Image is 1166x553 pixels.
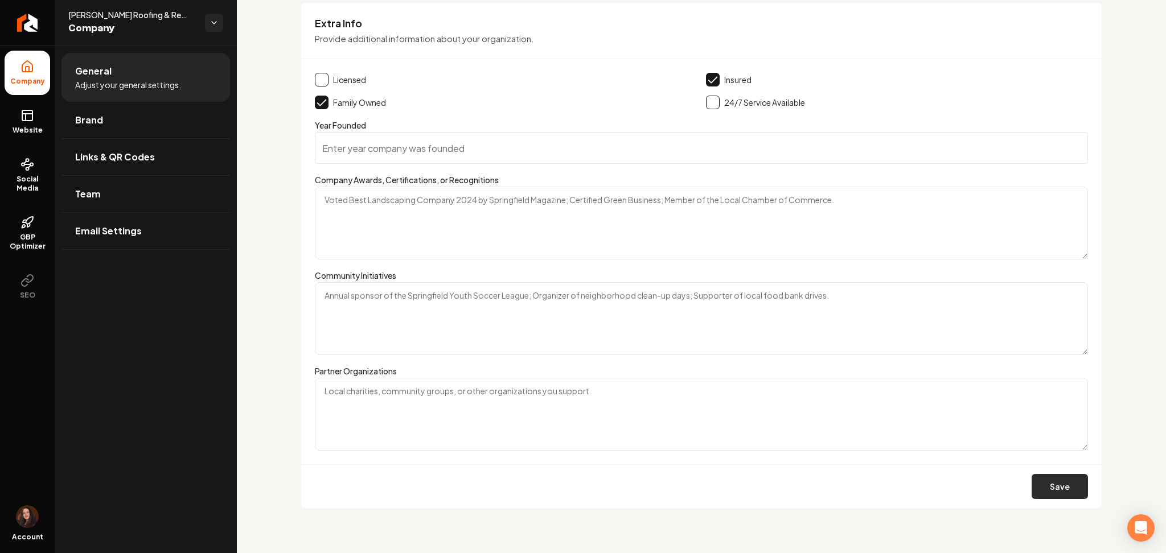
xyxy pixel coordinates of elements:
[315,270,396,280] label: Community Initiatives
[12,533,43,542] span: Account
[61,176,230,212] a: Team
[724,74,752,85] label: Insured
[333,74,366,85] label: Licensed
[6,77,50,86] span: Company
[15,291,40,300] span: SEO
[315,32,1088,46] p: Provide additional information about your organization.
[17,14,38,32] img: Rebolt Logo
[75,64,112,78] span: General
[68,20,196,36] span: Company
[61,139,230,175] a: Links & QR Codes
[5,175,50,193] span: Social Media
[724,97,805,108] label: 24/7 Service Available
[5,265,50,309] button: SEO
[75,113,103,127] span: Brand
[68,9,196,20] span: [PERSON_NAME] Roofing & Remodeling Llc
[5,207,50,260] a: GBP Optimizer
[315,366,397,376] label: Partner Organizations
[61,102,230,138] a: Brand
[315,132,1088,164] input: Enter year company was founded
[8,126,47,135] span: Website
[315,16,1088,30] h3: Extra Info
[75,79,181,90] span: Adjust your general settings.
[16,505,39,528] img: Delfina Cavallaro
[5,233,50,251] span: GBP Optimizer
[333,97,386,108] label: Family Owned
[75,150,155,164] span: Links & QR Codes
[16,505,39,528] button: Open user button
[5,100,50,144] a: Website
[1032,474,1088,499] button: Save
[315,120,366,130] label: Year Founded
[75,224,142,238] span: Email Settings
[315,175,499,185] label: Company Awards, Certifications, or Recognitions
[61,213,230,249] a: Email Settings
[5,148,50,202] a: Social Media
[1127,514,1155,542] div: Abrir Intercom Messenger
[75,187,101,201] span: Team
